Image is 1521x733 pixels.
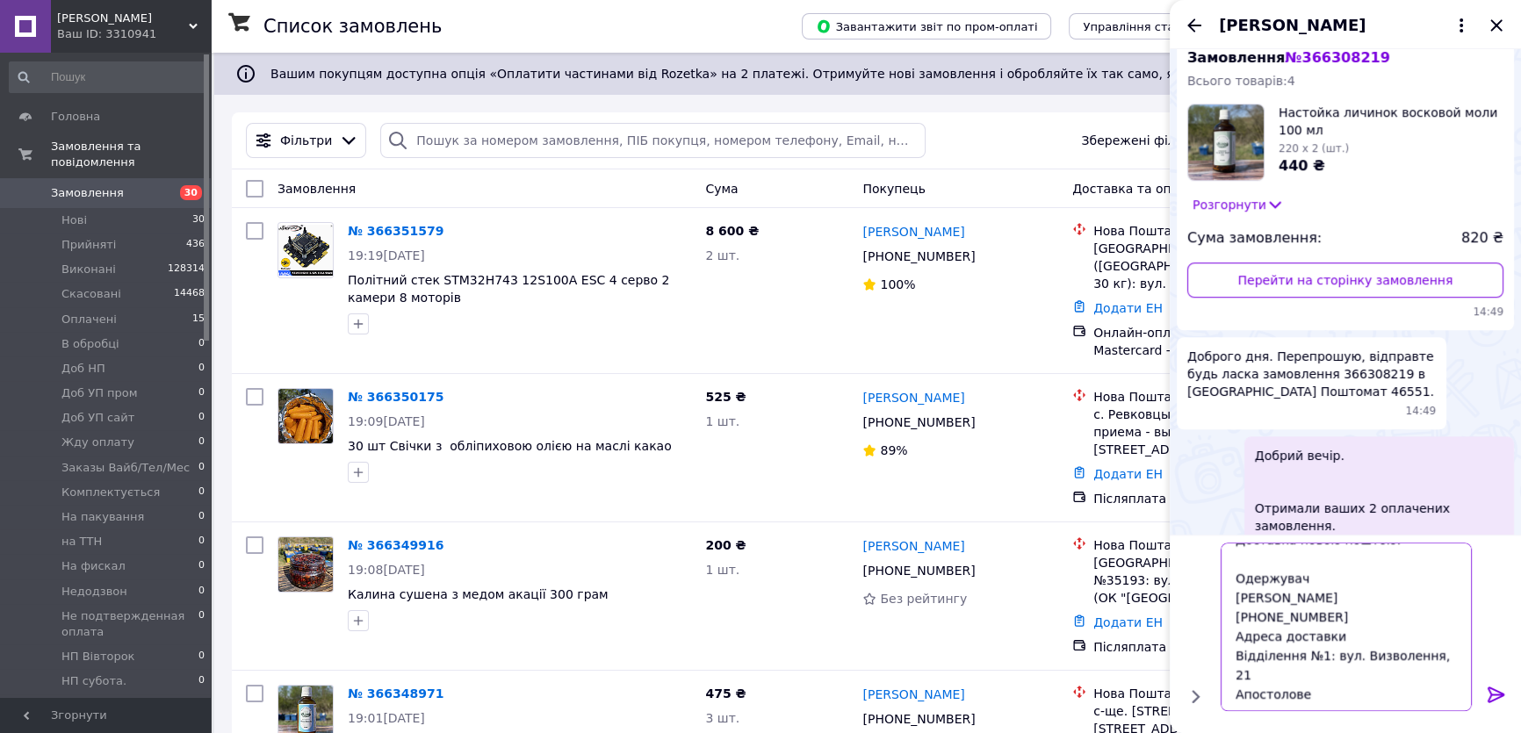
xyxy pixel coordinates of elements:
[61,608,198,640] span: Не подтвержденная оплата
[198,485,205,500] span: 0
[198,435,205,450] span: 0
[1093,301,1163,315] a: Додати ЕН
[61,460,190,476] span: Заказы Вайб/Тел/Мес
[348,390,443,404] a: № 366350175
[61,286,121,302] span: Скасовані
[61,649,134,665] span: НП Вівторок
[180,185,202,200] span: 30
[61,336,119,352] span: В обробці
[705,711,739,725] span: 3 шт.
[348,248,425,262] span: 19:19[DATE]
[816,18,1037,34] span: Завантажити звіт по пром-оплаті
[1187,305,1503,320] span: 14:49 12.10.2025
[348,587,609,601] span: Калина сушена з медом акації 300 грам
[192,312,205,327] span: 15
[198,509,205,525] span: 0
[198,649,205,665] span: 0
[1187,348,1436,400] span: Доброго дня. Перепрошую, відправте будь ласка замовлення 366308219 в [GEOGRAPHIC_DATA] Поштомат 4...
[348,439,672,453] a: 30 шт Свічки з обліпиховою олією на маслі какао
[1093,388,1309,406] div: Нова Пошта
[198,673,205,689] span: 0
[705,414,739,428] span: 1 шт.
[270,67,1384,81] span: Вашим покупцям доступна опція «Оплатити частинами від Rozetka» на 2 платежі. Отримуйте нові замов...
[198,558,205,574] span: 0
[380,123,925,158] input: Пошук за номером замовлення, ПІБ покупця, номером телефону, Email, номером накладної
[1093,324,1309,359] div: Онлайн-оплата карткою Visa, Mastercard - LiqPay
[705,538,746,552] span: 200 ₴
[1093,615,1163,629] a: Додати ЕН
[348,414,425,428] span: 19:09[DATE]
[61,534,102,550] span: на ТТН
[61,361,105,377] span: Доб НП
[1093,467,1163,481] a: Додати ЕН
[61,673,126,689] span: НП субота.
[348,686,443,701] a: № 366348971
[263,16,442,37] h1: Список замовлень
[1093,685,1309,702] div: Нова Пошта
[278,388,334,444] a: Фото товару
[278,537,333,592] img: Фото товару
[880,277,915,291] span: 100%
[705,686,746,701] span: 475 ₴
[280,132,332,149] span: Фільтри
[198,534,205,550] span: 0
[278,182,356,196] span: Замовлення
[862,389,964,406] a: [PERSON_NAME]
[1093,406,1309,458] div: с. Ревковцы, [PERSON_NAME] приема - выдачи (до 30 кг), ул. [STREET_ADDRESS]
[705,182,738,196] span: Cума
[705,224,759,238] span: 8 600 ₴
[348,224,443,238] a: № 366351579
[61,558,126,574] span: На фискал
[1093,638,1309,656] div: Післяплата
[61,385,138,401] span: Доб УП пром
[186,237,205,253] span: 436
[1093,554,1309,607] div: [GEOGRAPHIC_DATA], Поштомат №35193: вул. [STREET_ADDRESS] (ОК "[GEOGRAPHIC_DATA]")
[198,361,205,377] span: 0
[61,435,134,450] span: Жду оплату
[1093,536,1309,554] div: Нова Пошта
[1069,13,1231,40] button: Управління статусами
[862,712,975,726] span: [PHONE_NUMBER]
[705,390,746,404] span: 525 ₴
[862,249,975,263] span: [PHONE_NUMBER]
[348,538,443,552] a: № 366349916
[862,182,925,196] span: Покупець
[862,223,964,241] a: [PERSON_NAME]
[61,237,116,253] span: Прийняті
[1093,490,1309,507] div: Післяплата
[57,26,211,42] div: Ваш ID: 3310941
[61,584,127,600] span: Недодзвон
[1461,228,1503,248] span: 820 ₴
[1083,20,1217,33] span: Управління статусами
[278,222,334,278] a: Фото товару
[198,608,205,640] span: 0
[1279,157,1325,174] span: 440 ₴
[1285,49,1389,66] span: № 366308219
[1187,195,1289,214] button: Розгорнути
[1279,104,1503,139] span: Настойка личинок восковой моли 100 мл
[278,225,333,276] img: Фото товару
[1187,49,1390,66] span: Замовлення
[1093,240,1309,292] div: [GEOGRAPHIC_DATA] ([GEOGRAPHIC_DATA].), №36 (до 30 кг): вул. [PERSON_NAME], 25
[1406,404,1437,419] span: 14:49 12.10.2025
[1187,228,1322,248] span: Сума замовлення:
[1486,15,1507,36] button: Закрити
[198,385,205,401] span: 0
[1184,15,1205,36] button: Назад
[51,185,124,201] span: Замовлення
[1187,74,1295,88] span: Всього товарів: 4
[198,584,205,600] span: 0
[880,592,967,606] span: Без рейтингу
[802,13,1051,40] button: Завантажити звіт по пром-оплаті
[862,686,964,703] a: [PERSON_NAME]
[348,273,669,305] a: Політний стек STM32H743 12S100A ESC 4 серво 2 камери 8 моторів
[9,61,206,93] input: Пошук
[168,262,205,277] span: 128314
[1219,14,1366,37] span: [PERSON_NAME]
[174,286,205,302] span: 14468
[198,460,205,476] span: 0
[705,563,739,577] span: 1 шт.
[880,443,907,457] span: 89%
